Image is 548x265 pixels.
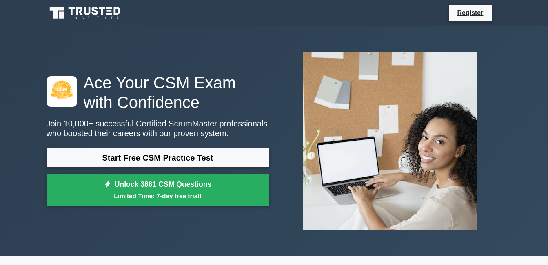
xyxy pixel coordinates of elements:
p: Join 10,000+ successful Certified ScrumMaster professionals who boosted their careers with our pr... [47,119,269,138]
a: Start Free CSM Practice Test [47,148,269,168]
a: Register [452,8,488,18]
small: Limited Time: 7-day free trial! [57,191,259,201]
a: Unlock 3861 CSM QuestionsLimited Time: 7-day free trial! [47,174,269,206]
h1: Ace Your CSM Exam with Confidence [47,73,269,112]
